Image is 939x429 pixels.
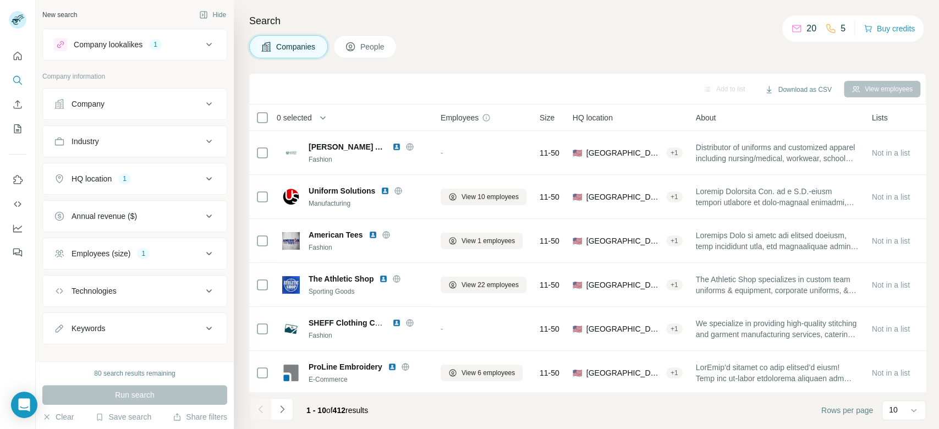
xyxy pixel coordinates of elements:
[540,147,559,158] span: 11-50
[43,315,227,342] button: Keywords
[72,173,112,184] div: HQ location
[872,237,910,245] span: Not in a list
[462,192,519,202] span: View 10 employees
[381,186,389,195] img: LinkedIn logo
[573,235,582,246] span: 🇺🇸
[249,13,926,29] h4: Search
[137,249,150,258] div: 1
[282,232,300,250] img: Logo of American Tees
[42,71,227,81] p: Company information
[573,147,582,158] span: 🇺🇸
[889,404,898,415] p: 10
[309,375,427,384] div: E-Commerce
[191,7,234,23] button: Hide
[72,136,99,147] div: Industry
[573,367,582,378] span: 🇺🇸
[696,362,859,384] span: LorEmip’d sitamet co adip elitsed’d eiusm! Temp inc ut-labor etdolorema aliquaen adm ven-quisnost...
[309,243,427,252] div: Fashion
[666,280,683,290] div: + 1
[306,406,326,415] span: 1 - 10
[540,112,554,123] span: Size
[872,193,910,201] span: Not in a list
[309,318,404,327] span: SHEFF Clothing Company
[872,324,910,333] span: Not in a list
[666,192,683,202] div: + 1
[696,274,859,296] span: The Athletic Shop specializes in custom team uniforms & equipment, corporate uniforms, & coaches ...
[864,21,915,36] button: Buy credits
[9,119,26,139] button: My lists
[441,365,523,381] button: View 6 employees
[666,148,683,158] div: + 1
[573,112,613,123] span: HQ location
[392,142,401,151] img: LinkedIn logo
[9,218,26,238] button: Dashboard
[43,166,227,192] button: HQ location1
[666,324,683,334] div: + 1
[72,211,137,222] div: Annual revenue ($)
[441,189,526,205] button: View 10 employees
[872,280,910,289] span: Not in a list
[309,273,374,284] span: The Athletic Shop
[43,278,227,304] button: Technologies
[462,280,519,290] span: View 22 employees
[540,279,559,290] span: 11-50
[95,411,151,422] button: Save search
[282,320,300,338] img: Logo of SHEFF Clothing Company
[462,368,515,378] span: View 6 employees
[696,186,859,208] span: Loremip Dolorsita Con. ad e S.D.-eiusm tempori utlabore et dolo-magnaal enimadmi, veniamqu no exe...
[282,188,300,206] img: Logo of Uniform Solutions
[72,323,105,334] div: Keywords
[872,369,910,377] span: Not in a list
[309,361,382,372] span: ProLine Embroidery
[441,112,479,123] span: Employees
[540,191,559,202] span: 11-50
[118,174,131,184] div: 1
[573,279,582,290] span: 🇺🇸
[392,318,401,327] img: LinkedIn logo
[43,240,227,267] button: Employees (size)1
[271,398,293,420] button: Navigate to next page
[43,203,227,229] button: Annual revenue ($)
[326,406,333,415] span: of
[282,144,300,162] img: Logo of WARD Apparel
[696,142,859,164] span: Distributor of uniforms and customized apparel including nursing/medical, workwear, school unifor...
[43,91,227,117] button: Company
[9,170,26,190] button: Use Surfe on LinkedIn
[309,185,375,196] span: Uniform Solutions
[309,331,427,340] div: Fashion
[43,128,227,155] button: Industry
[441,233,523,249] button: View 1 employees
[369,230,377,239] img: LinkedIn logo
[586,147,662,158] span: [GEOGRAPHIC_DATA], [US_STATE]
[586,367,662,378] span: [GEOGRAPHIC_DATA], [US_STATE]
[586,323,662,334] span: [GEOGRAPHIC_DATA], [US_STATE]
[309,199,427,208] div: Manufacturing
[173,411,227,422] button: Share filters
[540,367,559,378] span: 11-50
[586,235,662,246] span: [GEOGRAPHIC_DATA], [US_STATE]
[696,318,859,340] span: We specialize in providing high-quality stitching and garment manufacturing services, catering to...
[149,40,162,50] div: 1
[666,368,683,378] div: + 1
[9,46,26,66] button: Quick start
[441,148,443,157] span: -
[309,141,387,152] span: [PERSON_NAME] Apparel
[841,22,845,35] p: 5
[306,406,368,415] span: results
[9,95,26,114] button: Enrich CSV
[42,10,77,20] div: New search
[586,191,662,202] span: [GEOGRAPHIC_DATA]
[333,406,345,415] span: 412
[666,236,683,246] div: + 1
[462,236,515,246] span: View 1 employees
[441,277,526,293] button: View 22 employees
[282,276,300,294] img: Logo of The Athletic Shop
[872,112,888,123] span: Lists
[9,70,26,90] button: Search
[309,287,427,296] div: Sporting Goods
[573,191,582,202] span: 🇺🇸
[360,41,386,52] span: People
[806,22,816,35] p: 20
[43,31,227,58] button: Company lookalikes1
[9,194,26,214] button: Use Surfe API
